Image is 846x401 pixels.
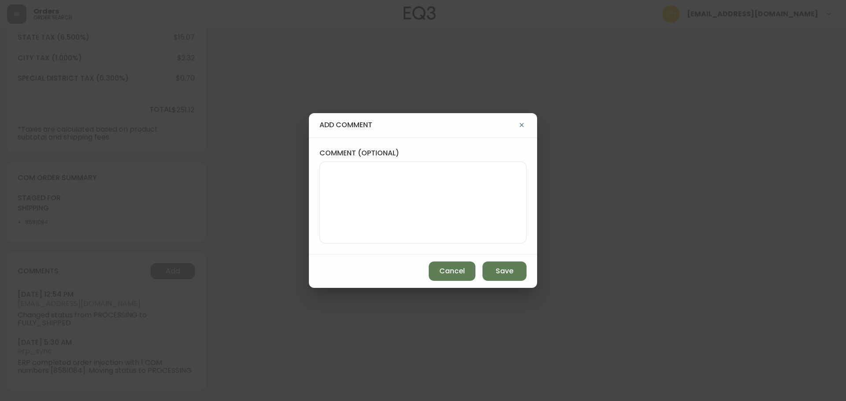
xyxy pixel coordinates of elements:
[439,266,465,276] span: Cancel
[319,148,527,158] label: comment (optional)
[429,261,475,281] button: Cancel
[319,120,517,130] h4: add comment
[496,266,513,276] span: Save
[482,261,527,281] button: Save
